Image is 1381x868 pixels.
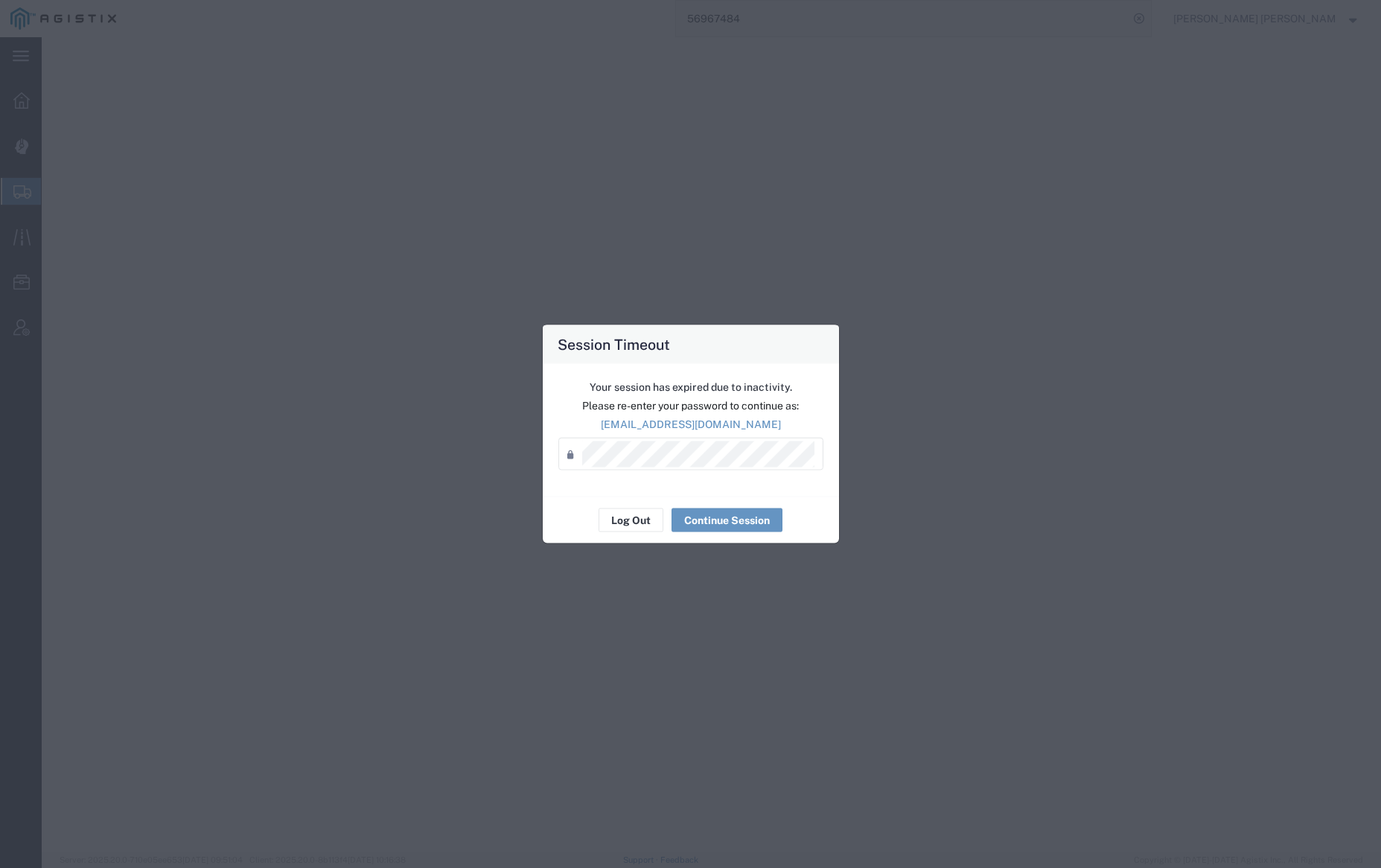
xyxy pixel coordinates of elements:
[558,417,823,433] p: [EMAIL_ADDRESS][DOMAIN_NAME]
[558,398,823,414] p: Please re-enter your password to continue as:
[672,508,782,532] button: Continue Session
[558,380,823,395] p: Your session has expired due to inactivity.
[558,334,670,355] h4: Session Timeout
[599,508,663,532] button: Log Out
